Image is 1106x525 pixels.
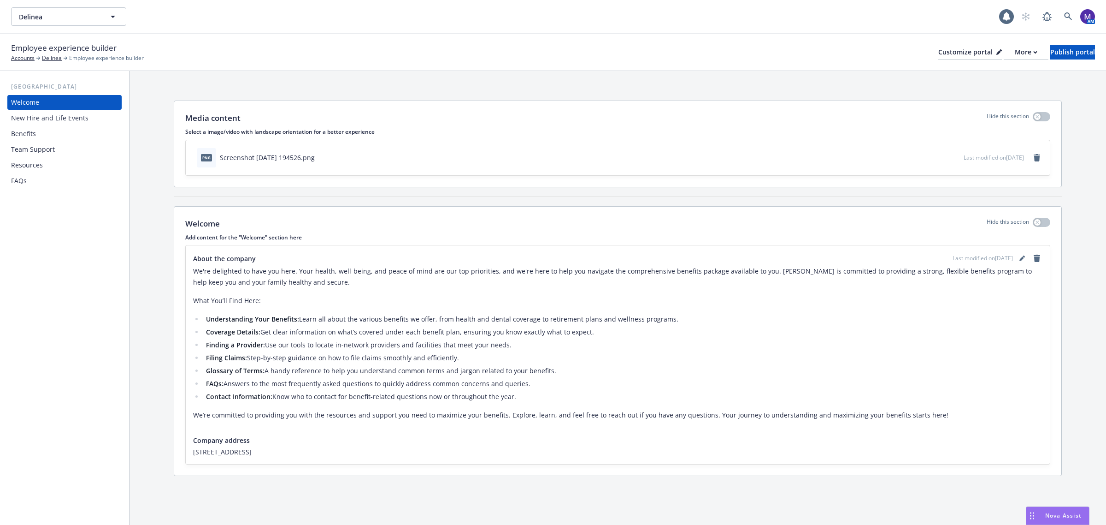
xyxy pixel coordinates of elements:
strong: Filing Claims: [206,353,247,362]
a: Report a Bug [1038,7,1056,26]
button: More [1004,45,1048,60]
strong: Coverage Details: [206,328,260,336]
a: Accounts [11,54,35,62]
li: Use our tools to locate in-network providers and facilities that meet your needs. [203,340,1042,351]
p: Select a image/video with landscape orientation for a better experience [185,128,1050,136]
a: Delinea [42,54,62,62]
span: Employee experience builder [69,54,144,62]
p: Hide this section [987,218,1029,230]
span: About the company [193,254,256,263]
li: Step-by-step guidance on how to file claims smoothly and efficiently. [203,352,1042,364]
a: editPencil [1017,253,1028,264]
div: New Hire and Life Events [11,111,88,125]
div: More [1015,45,1037,59]
a: FAQs [7,173,122,188]
strong: FAQs: [206,379,224,388]
span: Last modified on [DATE] [964,154,1024,161]
div: Drag to move [1026,507,1038,525]
a: New Hire and Life Events [7,111,122,125]
span: Nova Assist [1045,512,1082,519]
li: Get clear information on what’s covered under each benefit plan, ensuring you know exactly what t... [203,327,1042,338]
span: Company address [193,436,250,445]
strong: Finding a Provider: [206,340,265,349]
a: Search [1059,7,1077,26]
strong: Contact Information: [206,392,272,401]
div: Welcome [11,95,39,110]
p: We’re committed to providing you with the resources and support you need to maximize your benefit... [193,410,1042,421]
span: png [201,154,212,161]
div: Screenshot [DATE] 194526.png [220,153,315,162]
a: Benefits [7,126,122,141]
a: Welcome [7,95,122,110]
li: Learn all about the various benefits we offer, from health and dental coverage to retirement plan... [203,314,1042,325]
button: Customize portal [938,45,1002,60]
button: preview file [952,153,960,162]
p: We're delighted to have you here. Your health, well-being, and peace of mind are our top prioriti... [193,266,1042,288]
a: Start snowing [1017,7,1035,26]
a: remove [1031,152,1042,163]
button: Delinea [11,7,126,26]
span: [STREET_ADDRESS] [193,447,1042,457]
span: Delinea [19,12,99,22]
a: Resources [7,158,122,173]
a: remove [1031,253,1042,264]
p: Hide this section [987,112,1029,124]
span: Last modified on [DATE] [953,254,1013,262]
div: [GEOGRAPHIC_DATA] [7,82,122,91]
span: Employee experience builder [11,42,117,54]
div: Resources [11,158,43,173]
button: Publish portal [1050,45,1095,60]
li: A handy reference to help you understand common terms and jargon related to your benefits. [203,365,1042,376]
div: Benefits [11,126,36,141]
li: Know who to contact for benefit-related questions now or throughout the year. [203,391,1042,402]
li: Answers to the most frequently asked questions to quickly address common concerns and queries. [203,378,1042,389]
div: Team Support [11,142,55,157]
div: FAQs [11,173,27,188]
img: photo [1080,9,1095,24]
a: Team Support [7,142,122,157]
strong: Understanding Your Benefits: [206,315,299,323]
p: Welcome [185,218,220,230]
strong: Glossary of Terms: [206,366,265,375]
button: Nova Assist [1026,507,1089,525]
p: What You’ll Find Here: [193,295,1042,306]
button: download file [937,153,944,162]
p: Media content [185,112,241,124]
p: Add content for the "Welcome" section here [185,233,1050,241]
